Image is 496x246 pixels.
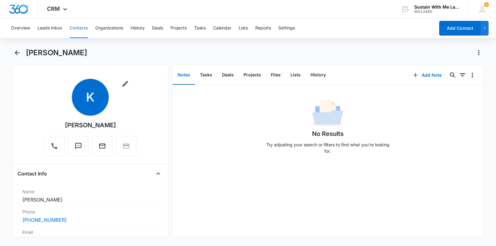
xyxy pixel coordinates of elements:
button: Projects [170,18,187,38]
img: No Data [312,98,343,129]
h1: [PERSON_NAME] [26,48,87,57]
button: Back [12,48,22,58]
a: Email [92,145,112,151]
button: Projects [239,66,266,85]
button: Deals [152,18,163,38]
label: Name [22,188,158,195]
button: Deals [217,66,239,85]
a: Text [68,145,88,151]
button: Leads Inbox [37,18,62,38]
a: [PHONE_NUMBER] [22,216,67,224]
button: Tasks [195,66,217,85]
button: Filters [458,70,467,80]
div: Name[PERSON_NAME] [18,186,163,206]
p: Try adjusting your search or filters to find what you’re looking for. [263,141,392,154]
button: Calendar [213,18,231,38]
span: CRM [47,6,60,12]
span: 1 [484,2,489,7]
button: Files [266,66,286,85]
button: History [131,18,145,38]
div: notifications count [484,2,489,7]
button: Lists [239,18,248,38]
span: K [72,79,109,116]
button: Text [68,136,88,156]
button: Contacts [70,18,88,38]
button: Call [44,136,64,156]
label: Phone [22,209,158,215]
button: Reports [255,18,271,38]
button: Tasks [194,18,206,38]
button: History [306,66,331,85]
h4: Contact Info [18,170,47,177]
div: account id [414,10,459,14]
a: Call [44,145,64,151]
button: Actions [474,48,484,58]
button: Organizations [95,18,123,38]
div: account name [414,5,459,10]
h1: No Results [312,129,344,138]
button: Lists [286,66,306,85]
label: Email [22,229,158,235]
button: Overview [11,18,30,38]
button: Settings [278,18,295,38]
button: Add Note [407,68,448,83]
button: Notes [173,66,195,85]
a: [PERSON_NAME][EMAIL_ADDRESS][DOMAIN_NAME] [22,236,84,244]
button: Add Contact [439,21,481,36]
div: [PERSON_NAME] [65,121,116,130]
dd: [PERSON_NAME] [22,196,158,203]
button: Search... [448,70,458,80]
button: Email [92,136,112,156]
button: Close [153,169,163,179]
div: Phone[PHONE_NUMBER] [18,206,163,226]
button: Overflow Menu [467,70,477,80]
